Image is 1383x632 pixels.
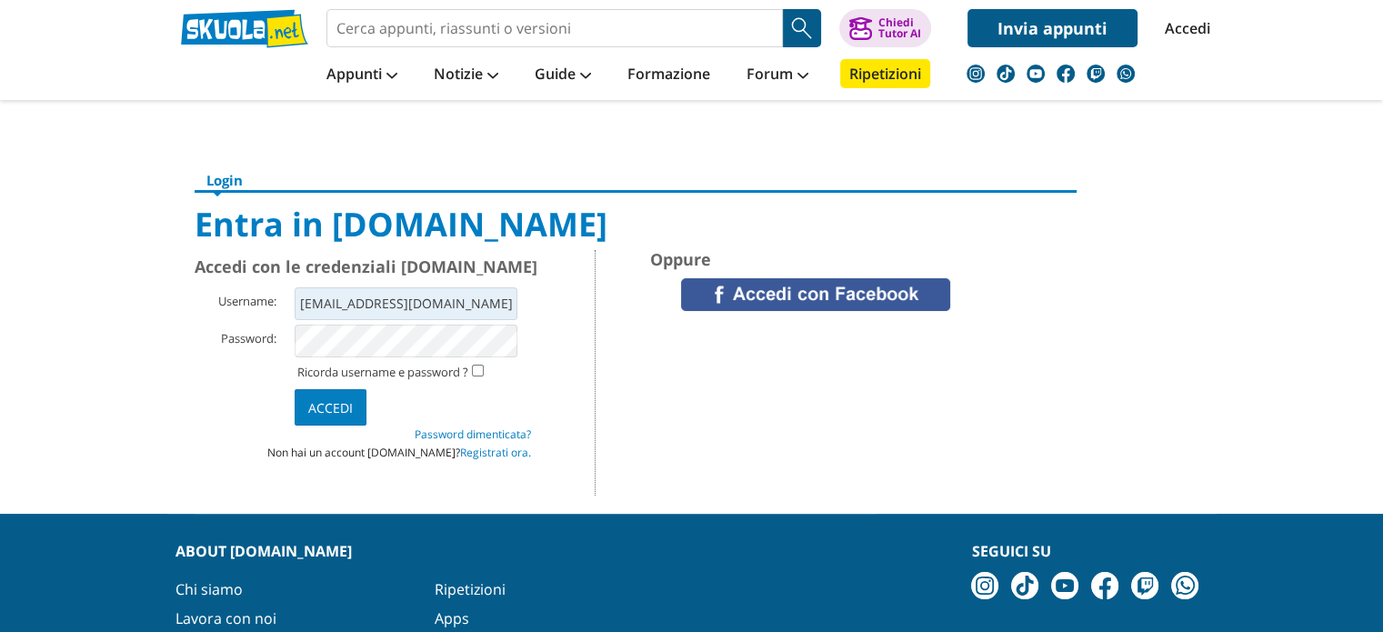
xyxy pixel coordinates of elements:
a: Notizie [429,59,503,92]
button: Search Button [783,9,821,47]
img: youtube [1027,65,1045,83]
a: Lavora con noi [175,608,276,628]
img: tiktok [1011,572,1038,599]
button: ChiediTutor AI [839,9,931,47]
a: Forum [742,59,813,92]
img: youtube [1051,572,1078,599]
a: Chi siamo [175,579,243,599]
label: Username: [218,293,276,309]
img: Cerca appunti, riassunti o versioni [788,15,816,42]
span: Accedi con le credenziali [DOMAIN_NAME] [195,258,537,275]
img: instagram [967,65,985,83]
input: Accedi [295,389,366,426]
a: Ripetizioni [435,579,506,599]
a: Registrati ora. [460,445,531,460]
img: WhatsApp [1171,572,1198,599]
strong: About [DOMAIN_NAME] [175,541,352,561]
img: WhatsApp [1117,65,1135,83]
img: facebook [1091,572,1118,599]
a: Invia appunti [967,9,1137,47]
label: Ricorda username e password ? [297,364,468,380]
img: facebook [1057,65,1075,83]
a: Ripetizioni [840,59,930,88]
strong: Seguici su [971,541,1050,561]
a: Apps [435,608,469,628]
li: Non hai un account [DOMAIN_NAME]? [195,444,531,462]
span: Oppure [650,248,711,270]
img: instagram [971,572,998,599]
div: Chiedi Tutor AI [877,17,920,39]
a: Guide [530,59,596,92]
h6: Login [206,173,1077,196]
a: Formazione [623,59,715,92]
input: Cerca appunti, riassunti o versioni [326,9,783,47]
img: twitch [1131,572,1158,599]
a: Accedi [1165,9,1203,47]
a: Password dimenticata? [415,426,531,442]
label: Password: [221,330,276,346]
h1: Entra in [DOMAIN_NAME] [195,216,646,234]
a: Appunti [322,59,402,92]
img: twitch [1087,65,1105,83]
img: tiktok [997,65,1015,83]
